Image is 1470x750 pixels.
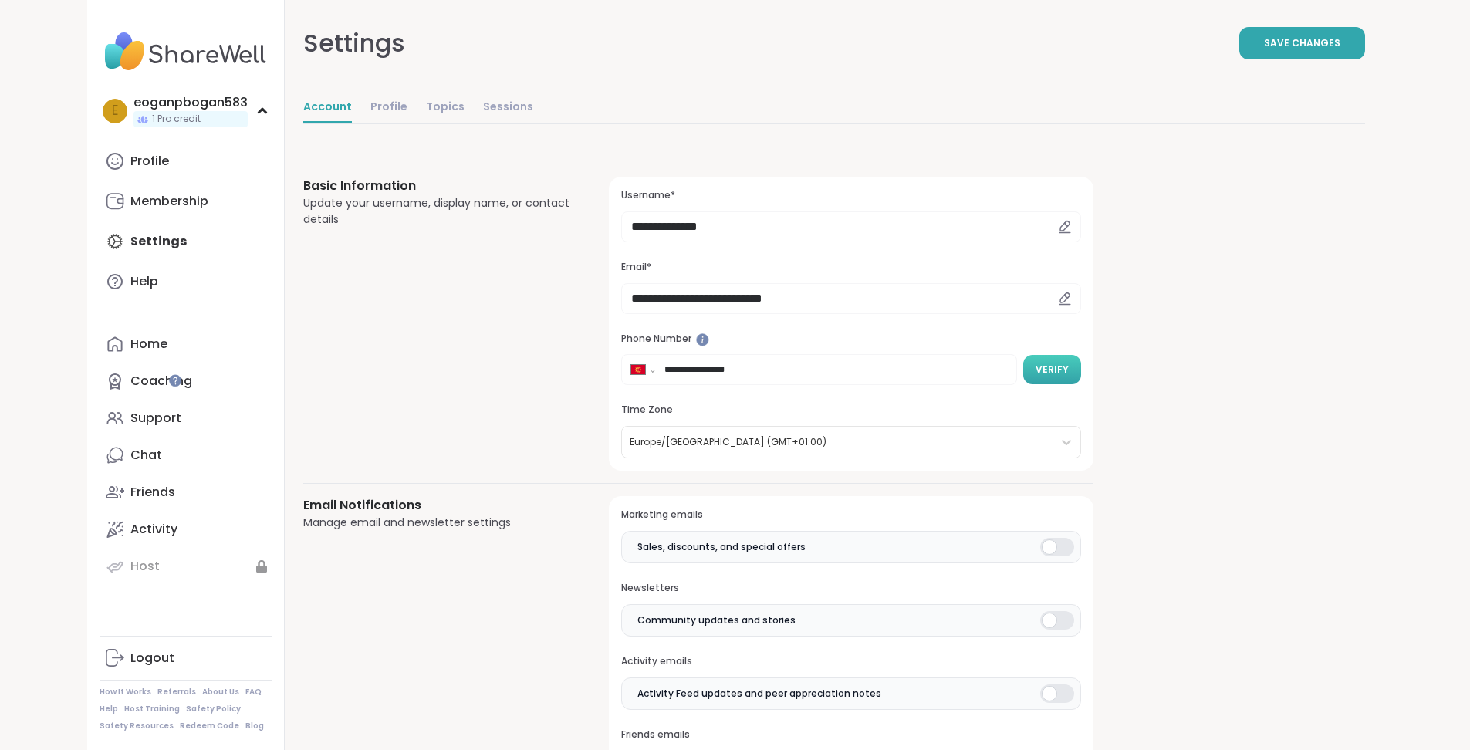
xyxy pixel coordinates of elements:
a: Help [100,263,272,300]
div: Membership [130,193,208,210]
span: Community updates and stories [637,613,796,627]
h3: Time Zone [621,404,1080,417]
a: Referrals [157,687,196,698]
span: Save Changes [1264,36,1340,50]
div: Settings [303,25,405,62]
a: Sessions [483,93,533,123]
div: eoganpbogan583 [133,94,248,111]
a: Logout [100,640,272,677]
h3: Email* [621,261,1080,274]
span: Sales, discounts, and special offers [637,540,806,554]
div: Home [130,336,167,353]
a: Account [303,93,352,123]
a: Home [100,326,272,363]
img: ShareWell Nav Logo [100,25,272,79]
a: FAQ [245,687,262,698]
iframe: Spotlight [696,333,709,346]
h3: Activity emails [621,655,1080,668]
span: 1 Pro credit [152,113,201,126]
span: Verify [1036,363,1069,377]
h3: Basic Information [303,177,573,195]
a: Safety Policy [186,704,241,715]
div: Manage email and newsletter settings [303,515,573,531]
div: Profile [130,153,169,170]
a: Profile [370,93,407,123]
div: Chat [130,447,162,464]
a: How It Works [100,687,151,698]
h3: Newsletters [621,582,1080,595]
h3: Email Notifications [303,496,573,515]
h3: Marketing emails [621,508,1080,522]
a: Host [100,548,272,585]
div: Support [130,410,181,427]
div: Help [130,273,158,290]
a: Redeem Code [180,721,239,731]
span: Activity Feed updates and peer appreciation notes [637,687,881,701]
a: Friends [100,474,272,511]
div: Logout [130,650,174,667]
a: Safety Resources [100,721,174,731]
h3: Phone Number [621,333,1080,346]
div: Host [130,558,160,575]
a: Chat [100,437,272,474]
iframe: Spotlight [169,374,181,387]
a: Membership [100,183,272,220]
a: Profile [100,143,272,180]
span: e [112,101,118,121]
button: Verify [1023,355,1081,384]
a: Coaching [100,363,272,400]
a: Host Training [124,704,180,715]
button: Save Changes [1239,27,1365,59]
a: Help [100,704,118,715]
div: Coaching [130,373,192,390]
a: Topics [426,93,465,123]
a: Blog [245,721,264,731]
h3: Username* [621,189,1080,202]
h3: Friends emails [621,728,1080,742]
div: Friends [130,484,175,501]
div: Activity [130,521,177,538]
a: About Us [202,687,239,698]
a: Support [100,400,272,437]
div: Update your username, display name, or contact details [303,195,573,228]
a: Activity [100,511,272,548]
